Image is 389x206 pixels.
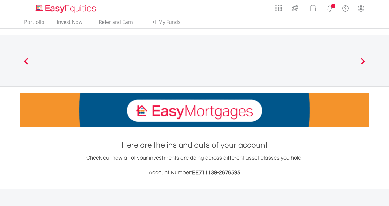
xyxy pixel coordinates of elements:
[54,19,85,28] a: Invest Now
[33,2,98,14] a: Home page
[20,140,369,151] h1: Here are the ins and outs of your account
[275,5,282,11] img: grid-menu-icon.svg
[35,4,98,14] img: EasyEquities_Logo.png
[20,93,369,127] img: EasyMortage Promotion Banner
[290,3,300,13] img: thrive-v2.svg
[149,18,189,26] span: My Funds
[308,3,318,13] img: vouchers-v2.svg
[353,2,369,15] a: My Profile
[20,154,369,177] div: Check out how all of your investments are doing across different asset classes you hold.
[322,2,338,14] a: Notifications
[99,19,133,25] span: Refer and Earn
[20,168,369,177] h3: Account Number:
[92,19,139,28] a: Refer and Earn
[192,170,240,175] span: EE711139-2676595
[271,2,286,11] a: AppsGrid
[338,2,353,14] a: FAQ's and Support
[304,2,322,13] a: Vouchers
[22,19,47,28] a: Portfolio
